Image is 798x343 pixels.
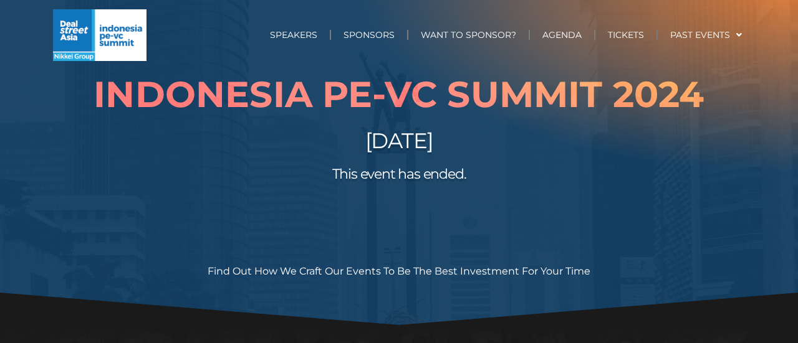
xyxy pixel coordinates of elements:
[408,21,529,49] a: WANT TO SPONSOR?
[53,9,147,61] img: Indonesia-PE-VC-Summit-Nikkei-500w
[595,21,656,49] a: TICKETS
[50,128,748,154] h2: [DATE]
[331,21,407,49] a: SPONSORS
[257,21,330,49] a: SPEAKERS
[50,166,748,182] h2: This event has ended.
[530,21,594,49] a: AGENDA
[50,264,748,279] p: find out how we Craft Our Events to be the best investment for your time
[50,73,748,116] h1: Indonesia PE-VC Summit 2024
[658,21,754,49] a: PAST EVENTS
